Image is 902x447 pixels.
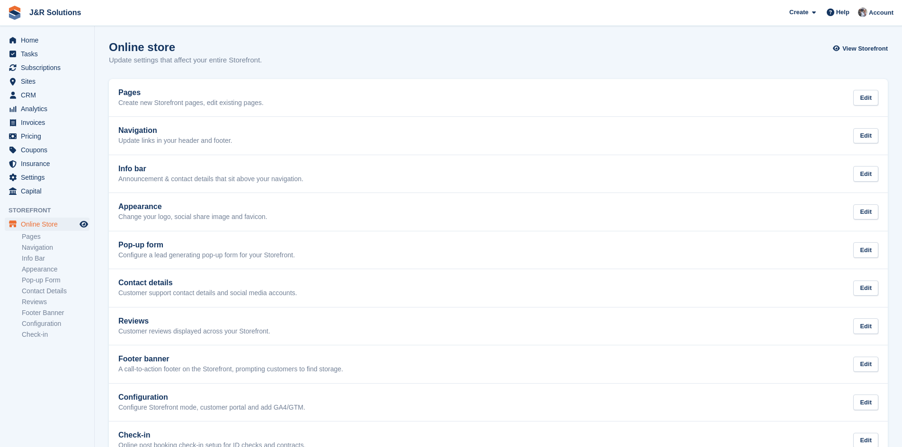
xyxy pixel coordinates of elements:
[853,242,878,258] div: Edit
[118,327,270,336] p: Customer reviews displayed across your Storefront.
[22,254,89,263] a: Info Bar
[109,79,888,117] a: Pages Create new Storefront pages, edit existing pages. Edit
[8,6,22,20] img: stora-icon-8386f47178a22dfd0bd8f6a31ec36ba5ce8667c1dd55bd0f319d3a0aa187defe.svg
[853,357,878,372] div: Edit
[836,8,849,17] span: Help
[22,243,89,252] a: Navigation
[5,116,89,129] a: menu
[21,157,78,170] span: Insurance
[853,318,878,334] div: Edit
[118,99,264,107] p: Create new Storefront pages, edit existing pages.
[21,61,78,74] span: Subscriptions
[22,232,89,241] a: Pages
[5,184,89,198] a: menu
[22,319,89,328] a: Configuration
[118,137,232,145] p: Update links in your header and footer.
[5,157,89,170] a: menu
[26,5,85,20] a: J&R Solutions
[118,165,304,173] h2: Info bar
[118,126,232,135] h2: Navigation
[109,41,262,53] h1: Online store
[5,88,89,102] a: menu
[5,47,89,61] a: menu
[109,193,888,231] a: Appearance Change your logo, social share image and favicon. Edit
[118,355,343,363] h2: Footer banner
[5,130,89,143] a: menu
[5,171,89,184] a: menu
[853,90,878,105] div: Edit
[869,8,893,18] span: Account
[21,75,78,88] span: Sites
[5,61,89,74] a: menu
[21,218,78,231] span: Online Store
[5,75,89,88] a: menu
[21,47,78,61] span: Tasks
[21,116,78,129] span: Invoices
[118,241,295,249] h2: Pop-up form
[118,213,267,221] p: Change your logo, social share image and favicon.
[853,166,878,182] div: Edit
[118,251,295,260] p: Configure a lead generating pop-up form for your Storefront.
[109,345,888,383] a: Footer banner A call-to-action footer on the Storefront, prompting customers to find storage. Edit
[853,280,878,296] div: Edit
[118,175,304,184] p: Announcement & contact details that sit above your navigation.
[22,265,89,274] a: Appearance
[853,394,878,410] div: Edit
[118,317,270,325] h2: Reviews
[118,365,343,374] p: A call-to-action footer on the Storefront, prompting customers to find storage.
[118,393,305,402] h2: Configuration
[118,431,305,439] h2: Check-in
[5,143,89,157] a: menu
[118,88,264,97] h2: Pages
[21,88,78,102] span: CRM
[21,34,78,47] span: Home
[5,218,89,231] a: menu
[109,384,888,421] a: Configuration Configure Storefront mode, customer portal and add GA4/GTM. Edit
[109,155,888,193] a: Info bar Announcement & contact details that sit above your navigation. Edit
[853,204,878,220] div: Edit
[118,202,267,211] h2: Appearance
[5,102,89,115] a: menu
[9,206,94,215] span: Storefront
[21,143,78,157] span: Coupons
[22,308,89,317] a: Footer Banner
[109,269,888,307] a: Contact details Customer support contact details and social media accounts. Edit
[109,231,888,269] a: Pop-up form Configure a lead generating pop-up form for your Storefront. Edit
[5,34,89,47] a: menu
[109,117,888,155] a: Navigation Update links in your header and footer. Edit
[78,219,89,230] a: Preview store
[789,8,808,17] span: Create
[835,41,888,56] a: View Storefront
[118,279,297,287] h2: Contact details
[21,184,78,198] span: Capital
[22,330,89,339] a: Check-in
[21,171,78,184] span: Settings
[22,298,89,307] a: Reviews
[858,8,867,17] img: Steve Revell
[118,289,297,298] p: Customer support contact details and social media accounts.
[109,55,262,66] p: Update settings that affect your entire Storefront.
[21,102,78,115] span: Analytics
[853,128,878,144] div: Edit
[118,403,305,412] p: Configure Storefront mode, customer portal and add GA4/GTM.
[22,276,89,285] a: Pop-up Form
[21,130,78,143] span: Pricing
[109,307,888,345] a: Reviews Customer reviews displayed across your Storefront. Edit
[842,44,888,53] span: View Storefront
[22,287,89,296] a: Contact Details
